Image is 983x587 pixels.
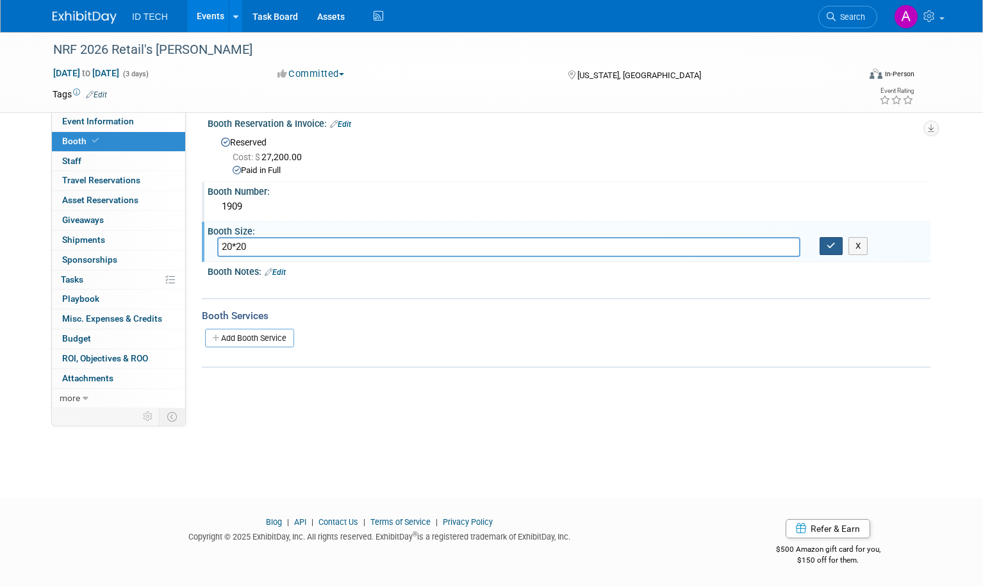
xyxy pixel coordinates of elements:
a: Misc. Expenses & Credits [52,310,185,329]
img: logo_orange.svg [21,21,31,31]
span: [DATE] [DATE] [53,67,120,79]
a: API [294,517,306,527]
a: Asset Reservations [52,191,185,210]
a: Search [818,6,877,28]
a: Edit [330,120,351,129]
a: Sponsorships [52,251,185,270]
span: [US_STATE], [GEOGRAPHIC_DATA] [577,70,701,80]
div: Reserved [217,133,921,177]
div: $500 Amazon gift card for you, [725,536,930,565]
span: Playbook [62,293,99,304]
span: Event Information [62,116,134,126]
sup: ® [413,531,417,538]
div: $150 off for them. [725,555,930,566]
a: Edit [86,90,107,99]
span: Tasks [61,274,83,285]
a: Giveaways [52,211,185,230]
div: In-Person [884,69,914,79]
a: Attachments [52,369,185,388]
td: Tags [53,88,107,101]
div: Paid in Full [233,165,921,177]
div: Domain Overview [49,76,115,84]
span: 27,200.00 [233,152,307,162]
a: Travel Reservations [52,171,185,190]
div: Copyright © 2025 ExhibitDay, Inc. All rights reserved. ExhibitDay is a registered trademark of Ex... [53,528,706,543]
div: Event Format [787,67,914,86]
td: Personalize Event Tab Strip [137,408,160,425]
div: Booth Notes: [208,262,930,279]
i: Booth reservation complete [92,137,99,144]
span: Booth [62,136,101,146]
span: Attachments [62,373,113,383]
span: ID TECH [132,12,168,22]
span: | [308,517,317,527]
span: Travel Reservations [62,175,140,185]
a: Edit [265,268,286,277]
span: | [360,517,368,527]
img: tab_keywords_by_traffic_grey.svg [128,74,138,85]
span: more [60,393,80,403]
span: | [284,517,292,527]
span: Sponsorships [62,254,117,265]
a: Shipments [52,231,185,250]
div: Booth Reservation & Invoice: [208,114,930,131]
span: Misc. Expenses & Credits [62,313,162,324]
a: Tasks [52,270,185,290]
div: Booth Size: [208,222,930,238]
a: Event Information [52,112,185,131]
img: website_grey.svg [21,33,31,44]
a: Playbook [52,290,185,309]
img: ExhibitDay [53,11,117,24]
td: Toggle Event Tabs [160,408,186,425]
span: Search [836,12,865,22]
a: Booth [52,132,185,151]
span: Staff [62,156,81,166]
span: ROI, Objectives & ROO [62,353,148,363]
a: Blog [266,517,282,527]
a: Refer & Earn [786,519,870,538]
a: Contact Us [318,517,358,527]
a: ROI, Objectives & ROO [52,349,185,368]
img: tab_domain_overview_orange.svg [35,74,45,85]
button: X [848,237,868,255]
a: Privacy Policy [443,517,493,527]
img: Aileen Sun [894,4,918,29]
img: Format-Inperson.png [870,69,882,79]
span: | [433,517,441,527]
span: Shipments [62,235,105,245]
div: Booth Services [202,309,930,323]
span: Giveaways [62,215,104,225]
span: to [80,68,92,78]
button: Committed [273,67,349,81]
div: Booth Number: [208,182,930,198]
a: Add Booth Service [205,329,294,347]
a: Budget [52,329,185,349]
div: Keywords by Traffic [142,76,216,84]
div: 1909 [217,197,921,217]
span: Cost: $ [233,152,261,162]
span: Budget [62,333,91,343]
a: more [52,389,185,408]
div: Event Rating [879,88,914,94]
span: Asset Reservations [62,195,138,205]
div: Domain: [DOMAIN_NAME] [33,33,141,44]
span: (3 days) [122,70,149,78]
div: v 4.0.25 [36,21,63,31]
div: NRF 2026 Retail's [PERSON_NAME] [49,38,841,62]
a: Staff [52,152,185,171]
a: Terms of Service [370,517,431,527]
